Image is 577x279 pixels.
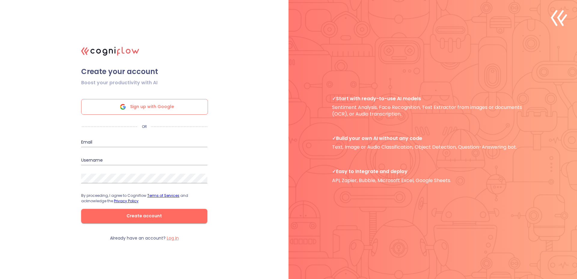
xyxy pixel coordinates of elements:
[114,198,139,203] a: Privacy Policy
[81,209,207,223] button: Create account
[167,235,179,241] label: Log in
[81,193,207,204] p: By proceeding, I agree to Cogniflow and acknowledge the
[332,135,533,150] p: Text, Image or Audio Classification, Object Detection, Question-Answering bot.
[332,168,533,184] p: API, Zapier, Bubble, Microsoft Excel, Google Sheets.
[81,79,157,86] span: Boost your productivity with AI
[332,95,533,102] span: Start with ready-to-use AI models
[81,67,207,76] span: Create your account
[332,135,533,141] span: Build your own AI without any code
[130,99,174,114] span: Sign up with Google
[332,135,336,142] b: ✓
[332,95,336,102] b: ✓
[147,193,179,198] a: Terms of Services
[332,168,336,175] b: ✓
[110,235,179,241] p: Already have an account?
[332,95,533,117] p: Sentiment Analysis, Face Recognition, Text Extractor from images or documents (OCR), or Audio tra...
[81,99,208,115] div: Sign up with Google
[91,212,198,220] span: Create account
[332,168,533,175] span: Easy to Integrate and deploy
[138,124,151,129] p: OR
